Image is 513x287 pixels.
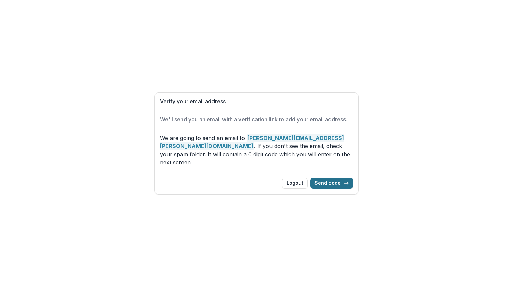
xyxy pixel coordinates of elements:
button: Send code [310,178,353,189]
h1: Verify your email address [160,98,353,105]
button: Logout [282,178,308,189]
h2: We'll send you an email with a verification link to add your email address. [160,116,353,123]
p: We are going to send an email to . If you don't see the email, check your spam folder. It will co... [160,134,353,167]
strong: [PERSON_NAME][EMAIL_ADDRESS][PERSON_NAME][DOMAIN_NAME] [160,134,344,150]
